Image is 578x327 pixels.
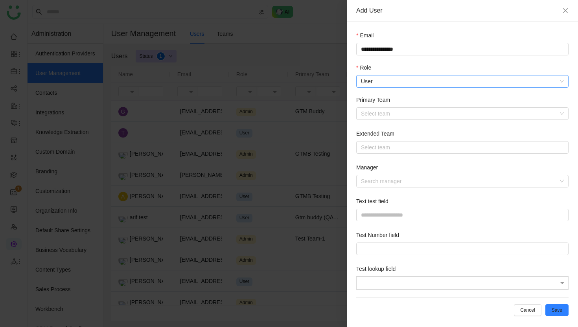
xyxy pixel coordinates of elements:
label: Test Number field [356,231,399,239]
label: Role [356,63,371,72]
label: Manager [356,163,378,172]
label: Primary Team [356,96,390,104]
div: Add User [356,6,558,15]
button: Save [545,304,569,316]
label: Text test field [356,197,388,206]
label: Test lookup field [356,265,396,273]
button: Close [562,7,569,14]
button: Cancel [514,304,541,316]
label: Extended Team [356,129,394,138]
nz-select-item: User [361,75,564,87]
label: Email [356,31,374,40]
